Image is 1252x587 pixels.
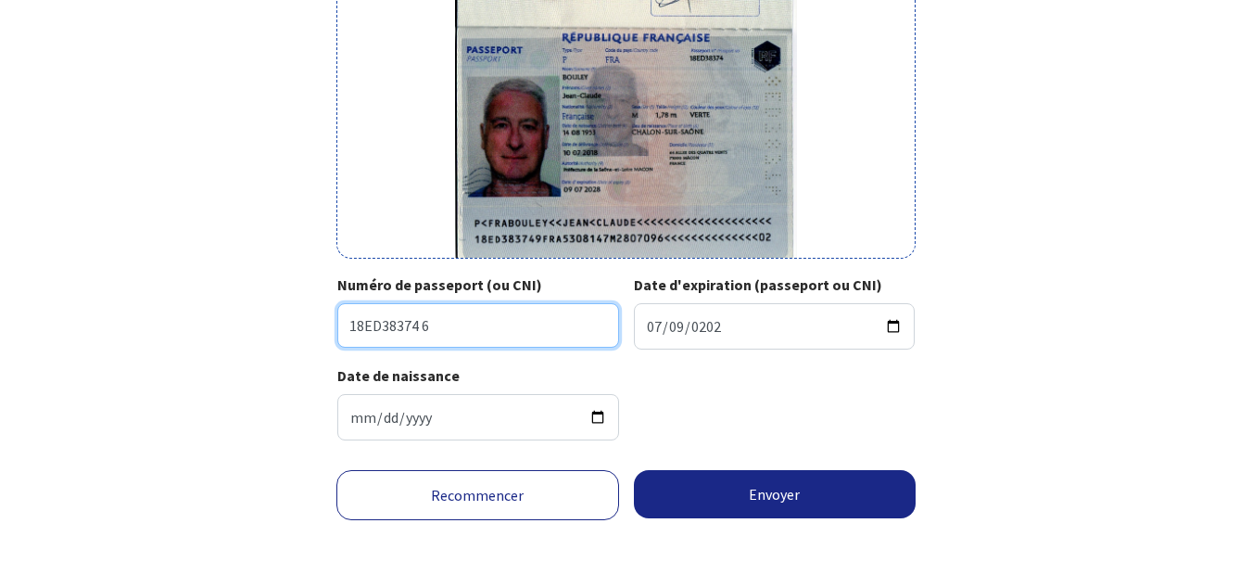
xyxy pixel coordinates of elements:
strong: Date de naissance [337,366,460,385]
strong: Numéro de passeport (ou CNI) [337,275,542,294]
a: Recommencer [336,470,619,520]
strong: Date d'expiration (passeport ou CNI) [634,275,882,294]
button: Envoyer [634,470,917,518]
